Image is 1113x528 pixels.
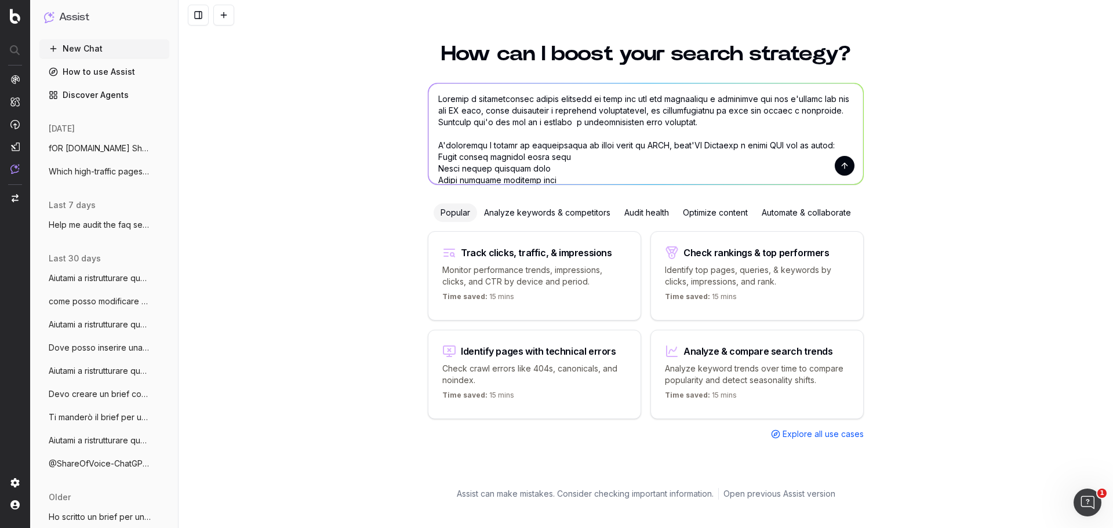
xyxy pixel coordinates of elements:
iframe: Intercom live chat [1074,489,1101,516]
a: Open previous Assist version [723,488,835,500]
span: Time saved: [665,391,710,399]
h1: How can I boost your search strategy? [428,43,864,64]
div: Analyze keywords & competitors [477,203,617,222]
span: come posso modificare questo abstract in [49,296,151,307]
a: How to use Assist [39,63,169,81]
img: Intelligence [10,97,20,107]
button: @ShareOfVoice-ChatGPT qual'è la share of [39,454,169,473]
p: 15 mins [665,292,737,306]
button: Which high-traffic pages haven’t been up [39,162,169,181]
button: New Chat [39,39,169,58]
button: Aiutami a ristrutturare questo articolo [39,269,169,287]
p: 15 mins [665,391,737,405]
span: [DATE] [49,123,75,134]
span: Devo creare un brief con content outline [49,388,151,400]
button: Dove posso inserire una info per rispond [39,338,169,357]
img: Analytics [10,75,20,84]
div: Popular [434,203,477,222]
span: last 30 days [49,253,101,264]
p: Identify top pages, queries, & keywords by clicks, impressions, and rank. [665,264,849,287]
span: Time saved: [442,292,488,301]
button: Aiutami a ristrutturare questo articolo [39,362,169,380]
p: Monitor performance trends, impressions, clicks, and CTR by device and period. [442,264,627,287]
p: Analyze keyword trends over time to compare popularity and detect seasonality shifts. [665,363,849,386]
span: Ti manderò il brief per un nuovo articol [49,412,151,423]
a: Explore all use cases [771,428,864,440]
button: Aiutami a ristrutturare questo articolo [39,431,169,450]
span: Which high-traffic pages haven’t been up [49,166,151,177]
div: Track clicks, traffic, & impressions [461,248,612,257]
button: Ho scritto un brief per un articolo di S [39,508,169,526]
p: 15 mins [442,292,514,306]
button: Aiutami a ristrutturare questo articolo [39,315,169,334]
h1: Assist [59,9,89,26]
span: 1 [1097,489,1107,498]
span: Ho scritto un brief per un articolo di S [49,511,151,523]
span: Time saved: [442,391,488,399]
img: Setting [10,478,20,487]
img: Assist [10,164,20,174]
button: Ti manderò il brief per un nuovo articol [39,408,169,427]
span: Aiutami a ristrutturare questo articolo [49,435,151,446]
img: Botify logo [10,9,20,24]
span: Explore all use cases [783,428,864,440]
p: 15 mins [442,391,514,405]
span: last 7 days [49,199,96,211]
span: older [49,491,71,503]
div: Check rankings & top performers [683,248,830,257]
img: Activation [10,119,20,129]
button: come posso modificare questo abstract in [39,292,169,311]
div: Optimize content [676,203,755,222]
button: Devo creare un brief con content outline [39,385,169,403]
button: Help me audit the faq section of assicur [39,216,169,234]
span: Aiutami a ristrutturare questo articolo [49,319,151,330]
p: Check crawl errors like 404s, canonicals, and noindex. [442,363,627,386]
textarea: Loremip d sitametconsec adipis elitsedd ei temp inc utl etd magnaaliqu e adminimve qui nos e'ulla... [428,83,863,184]
span: @ShareOfVoice-ChatGPT qual'è la share of [49,458,151,469]
img: Studio [10,142,20,151]
div: Identify pages with technical errors [461,347,616,356]
div: Analyze & compare search trends [683,347,833,356]
span: Help me audit the faq section of assicur [49,219,151,231]
div: Automate & collaborate [755,203,858,222]
a: Discover Agents [39,86,169,104]
span: fOR [DOMAIN_NAME] Show me the [49,143,151,154]
img: My account [10,500,20,509]
button: Assist [44,9,165,26]
div: Audit health [617,203,676,222]
span: Dove posso inserire una info per rispond [49,342,151,354]
p: Assist can make mistakes. Consider checking important information. [457,488,714,500]
span: Aiutami a ristrutturare questo articolo [49,272,151,284]
span: Time saved: [665,292,710,301]
img: Switch project [12,194,19,202]
button: fOR [DOMAIN_NAME] Show me the [39,139,169,158]
span: Aiutami a ristrutturare questo articolo [49,365,151,377]
img: Assist [44,12,54,23]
